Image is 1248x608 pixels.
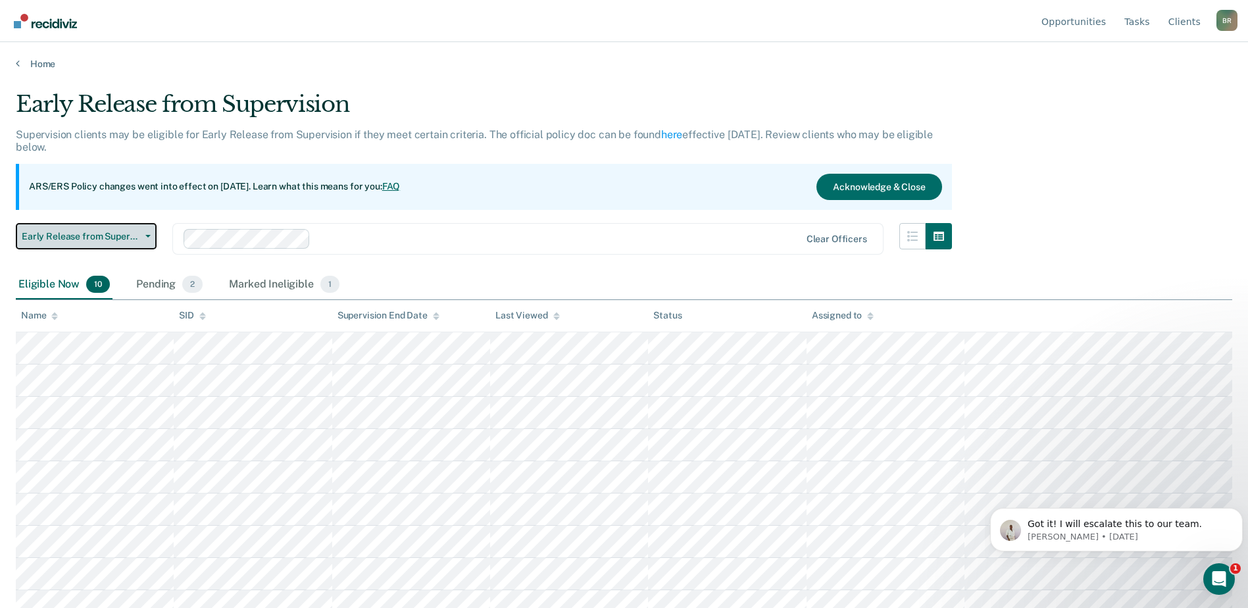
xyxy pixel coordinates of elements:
span: Hey [PERSON_NAME], yes we're aware of this issue and we're working on a way to fix this! [47,144,465,155]
img: Profile image for Naomi [15,46,41,72]
img: Profile image for Kim [15,143,41,170]
div: • [DATE] [126,59,162,73]
span: Home [52,443,79,453]
div: Pending2 [134,270,205,299]
div: Assigned to [812,310,874,321]
div: • [DATE] [126,157,162,170]
div: Close [231,5,255,29]
div: Name [21,310,58,321]
button: Messages [132,411,263,463]
a: Home [16,58,1232,70]
a: FAQ [382,181,401,191]
button: Early Release from Supervision [16,223,157,249]
div: Supervision End Date [337,310,439,321]
div: Krysty [47,108,76,122]
div: Clear officers [807,234,867,245]
div: Status [653,310,682,321]
h1: Messages [97,6,168,28]
span: Got it! I will escalate this to our team. [47,47,245,57]
div: SID [179,310,206,321]
div: Last Viewed [495,310,559,321]
button: Send us a message [61,347,203,373]
div: Early Release from Supervision [16,91,952,128]
button: Profile dropdown button [1216,10,1237,31]
span: Messages [172,443,222,453]
div: [PERSON_NAME] [47,157,123,170]
p: Supervision clients may be eligible for Early Release from Supervision if they meet certain crite... [16,128,933,153]
div: • [DATE] [78,108,115,122]
div: Profile image for Krysty [15,95,41,121]
span: 1 [320,276,339,293]
div: Marked Ineligible1 [226,270,342,299]
a: here [661,128,682,141]
div: [PERSON_NAME] [47,59,123,73]
span: 2 [182,276,203,293]
span: 1 [1230,563,1241,574]
iframe: Intercom live chat [1203,563,1235,595]
button: Acknowledge & Close [816,174,941,200]
span: It is for Annual but it showing in both ERS and Annual under pending [47,95,364,106]
div: B R [1216,10,1237,31]
span: Early Release from Supervision [22,231,140,242]
iframe: Intercom notifications message [985,480,1248,572]
div: Eligible Now10 [16,270,112,299]
span: 10 [86,276,110,293]
img: Recidiviz [14,14,77,28]
p: ARS/ERS Policy changes went into effect on [DATE]. Learn what this means for you: [29,180,400,193]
